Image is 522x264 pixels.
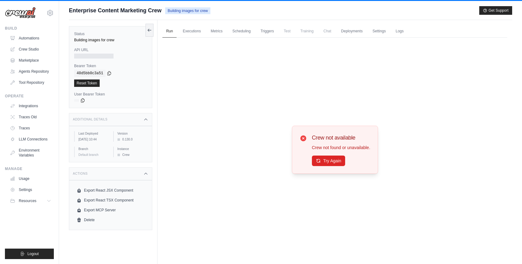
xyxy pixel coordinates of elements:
a: Integrations [7,101,54,111]
h3: Actions [73,172,88,176]
a: Environment Variables [7,145,54,160]
a: Delete [74,215,147,225]
div: 채팅 위젯 [491,234,522,264]
button: Get Support [479,6,512,15]
img: Logo [5,7,36,19]
label: Last Deployed [78,131,108,136]
a: Export MCP Server [74,205,147,215]
a: Metrics [207,25,226,38]
label: Status [74,31,147,36]
span: Chat is not available until the deployment is complete [320,25,335,37]
a: Export React JSX Component [74,185,147,195]
h3: Crew not available [312,133,370,142]
button: Logout [5,249,54,259]
button: Resources [7,196,54,206]
a: Triggers [257,25,278,38]
a: Usage [7,174,54,184]
code: 40d5bb0c3a51 [74,70,106,77]
a: Automations [7,33,54,43]
a: Marketplace [7,55,54,65]
iframe: Chat Widget [491,234,522,264]
span: Training is not available until the deployment is complete [297,25,317,37]
label: Version [118,131,147,136]
a: Export React TSX Component [74,195,147,205]
a: LLM Connections [7,134,54,144]
time: September 20, 2025 at 10:44 GMT+9 [78,138,97,141]
div: Build [5,26,54,31]
div: 0.130.0 [118,137,147,142]
a: Reset Token [74,79,100,87]
a: Traces Old [7,112,54,122]
button: Try Again [312,156,345,166]
div: Operate [5,94,54,99]
span: Resources [19,198,36,203]
a: Crew Studio [7,44,54,54]
label: User Bearer Token [74,92,147,97]
label: Bearer Token [74,63,147,68]
a: Run [162,25,177,38]
a: Deployments [337,25,366,38]
h3: Additional Details [73,118,107,121]
a: Settings [369,25,389,38]
span: Logout [27,251,39,256]
a: Logs [392,25,407,38]
span: Test [280,25,294,37]
a: Scheduling [229,25,254,38]
a: Agents Repository [7,67,54,76]
label: Branch [78,147,108,151]
span: Building images for crew [165,7,210,14]
a: Settings [7,185,54,195]
a: Executions [179,25,205,38]
a: Tool Repository [7,78,54,87]
a: Traces [7,123,54,133]
p: Crew not found or unavailable. [312,144,370,151]
label: API URL [74,47,147,52]
span: Default branch [78,153,98,156]
span: Enterprise Content Marketing Crew [69,6,161,15]
div: Building images for crew [74,38,147,43]
div: Crew [118,152,147,157]
div: Manage [5,166,54,171]
label: Instance [118,147,147,151]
